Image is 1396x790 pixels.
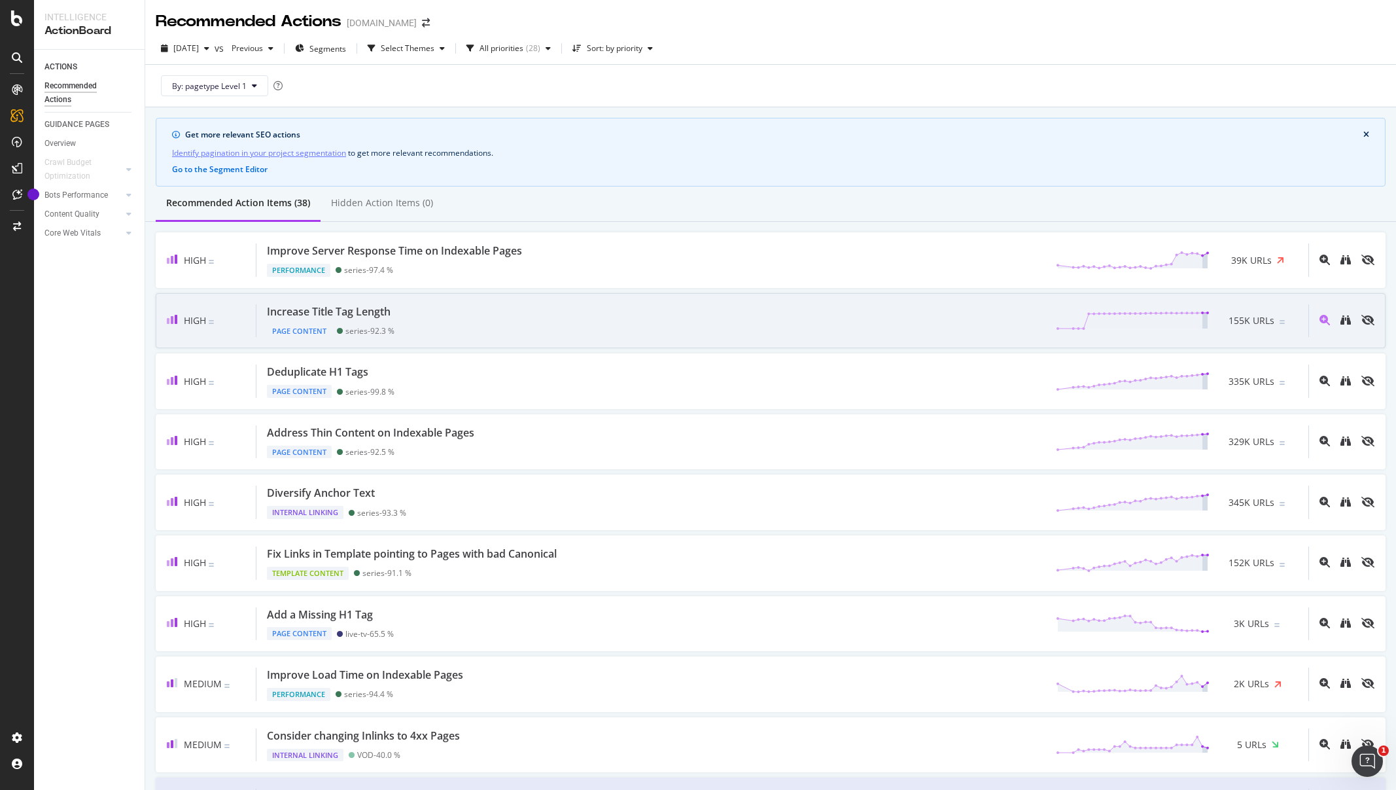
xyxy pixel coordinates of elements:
a: ACTIONS [44,60,135,74]
button: By: pagetype Level 1 [161,75,268,96]
img: Equal [209,563,214,567]
img: Equal [1280,320,1285,324]
div: series - 99.8 % [345,387,394,397]
div: Get more relevant SEO actions [185,129,1363,141]
div: [DOMAIN_NAME] [347,16,417,29]
div: Internal Linking [267,506,343,519]
a: binoculars [1340,677,1351,690]
div: info banner [156,118,1386,187]
div: eye-slash [1361,618,1374,628]
button: All priorities(28) [461,38,556,59]
div: eye-slash [1361,376,1374,386]
div: eye-slash [1361,436,1374,446]
div: VOD - 40.0 % [357,750,400,760]
img: Equal [1280,381,1285,385]
div: Tooltip anchor [27,189,39,200]
button: close banner [1360,128,1372,142]
div: live-tv - 65.5 % [345,629,394,639]
div: magnifying-glass-plus [1319,739,1330,749]
div: magnifying-glass-plus [1319,618,1330,628]
div: Content Quality [44,207,99,221]
div: Core Web Vitals [44,226,101,240]
a: Recommended Actions [44,79,135,107]
div: Improve Server Response Time on Indexable Pages [267,243,522,259]
div: binoculars [1340,678,1351,689]
div: binoculars [1340,497,1351,507]
div: Page Content [267,385,332,398]
div: Consider changing Inlinks to 4xx Pages [267,728,460,744]
div: Recommended Actions [44,79,123,107]
span: 345K URLs [1229,496,1274,509]
div: Page Content [267,325,332,338]
a: Overview [44,137,135,151]
img: Equal [209,320,214,324]
span: 1 [1378,745,1389,756]
div: Increase Title Tag Length [267,304,391,319]
a: binoculars [1340,556,1351,569]
button: Select Themes [362,38,450,59]
span: 335K URLs [1229,375,1274,388]
img: Equal [209,502,214,506]
a: binoculars [1340,375,1351,387]
div: Overview [44,137,76,151]
div: binoculars [1340,376,1351,386]
span: High [184,375,206,387]
img: Equal [1274,623,1280,627]
div: Hidden Action Items (0) [331,196,433,209]
span: 5 URLs [1237,738,1266,751]
div: magnifying-glass-plus [1319,255,1330,265]
div: eye-slash [1361,255,1374,265]
img: Equal [224,684,230,688]
div: Select Themes [381,45,434,52]
a: binoculars [1340,254,1351,266]
img: Equal [209,441,214,445]
span: High [184,435,206,448]
div: series - 92.5 % [345,447,394,457]
div: series - 97.4 % [344,265,393,275]
img: Equal [1280,563,1285,567]
button: Previous [226,38,279,59]
span: High [184,556,206,569]
div: eye-slash [1361,678,1374,689]
div: Recommended Actions [156,10,341,33]
span: vs [215,42,226,55]
div: magnifying-glass-plus [1319,497,1330,507]
iframe: Intercom live chat [1352,745,1383,777]
div: magnifying-glass-plus [1319,678,1330,689]
img: Equal [209,623,214,627]
img: Equal [209,260,214,264]
div: Crawl Budget Optimization [44,156,113,183]
button: Sort: by priority [567,38,658,59]
img: Equal [1280,441,1285,445]
img: Equal [224,744,230,748]
a: Crawl Budget Optimization [44,156,122,183]
span: 2K URLs [1234,677,1269,691]
a: Bots Performance [44,189,122,202]
a: binoculars [1340,738,1351,751]
a: Content Quality [44,207,122,221]
span: By: pagetype Level 1 [172,81,247,92]
span: Medium [184,677,222,690]
div: binoculars [1340,315,1351,325]
div: Template Content [267,567,349,580]
img: Equal [1280,502,1285,506]
div: eye-slash [1361,739,1374,749]
div: Add a Missing H1 Tag [267,607,373,622]
div: magnifying-glass-plus [1319,376,1330,386]
div: Address Thin Content on Indexable Pages [267,425,474,440]
div: Deduplicate H1 Tags [267,365,368,380]
span: 329K URLs [1229,435,1274,448]
div: eye-slash [1361,315,1374,325]
div: Bots Performance [44,189,108,202]
div: ACTIONS [44,60,77,74]
div: magnifying-glass-plus [1319,436,1330,446]
a: GUIDANCE PAGES [44,118,135,132]
div: Performance [267,688,330,701]
div: series - 91.1 % [362,568,411,578]
span: Medium [184,738,222,751]
a: Core Web Vitals [44,226,122,240]
div: series - 94.4 % [344,689,393,699]
span: High [184,254,206,266]
a: binoculars [1340,496,1351,509]
span: Previous [226,43,263,54]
